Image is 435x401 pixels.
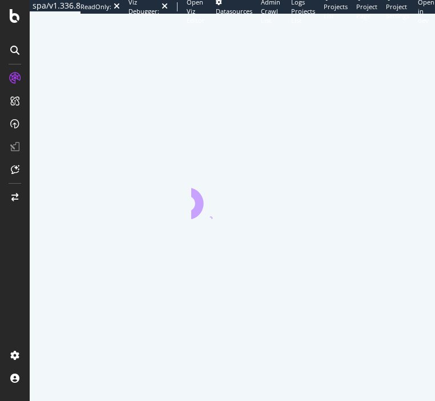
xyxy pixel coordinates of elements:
div: animation [191,178,273,219]
span: Projects List [324,2,348,20]
span: Datasources [216,7,252,15]
span: Project Page [356,2,377,20]
div: ReadOnly: [80,2,111,11]
span: Project Settings [386,2,409,20]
